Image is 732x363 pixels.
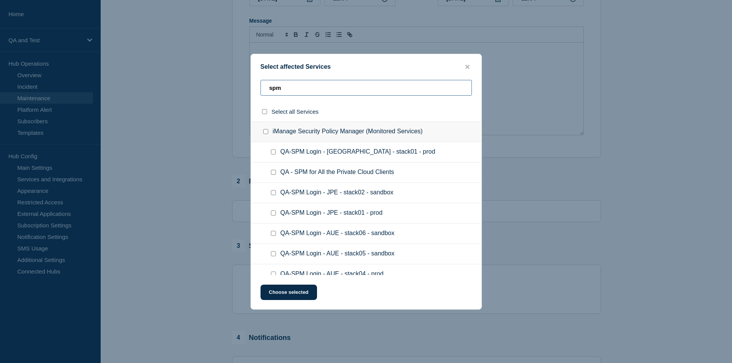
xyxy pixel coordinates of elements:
[262,109,267,114] input: select all checkbox
[271,251,276,256] input: QA-SPM Login - AUE - stack05 - sandbox checkbox
[271,149,276,154] input: QA-SPM Login - UAE - stack01 - prod checkbox
[272,108,319,115] span: Select all Services
[261,80,472,96] input: Search
[261,285,317,300] button: Choose selected
[463,63,472,71] button: close button
[281,230,395,237] span: QA-SPM Login - AUE - stack06 - sandbox
[281,250,395,258] span: QA-SPM Login - AUE - stack05 - sandbox
[281,169,394,176] span: QA - SPM for All the Private Cloud Clients
[271,190,276,195] input: QA-SPM Login - JPE - stack02 - sandbox checkbox
[263,129,268,134] input: iManage Security Policy Manager (Monitored Services) checkbox
[281,270,384,278] span: QA-SPM Login - AUE - stack04 - prod
[271,211,276,215] input: QA-SPM Login - JPE - stack01 - prod checkbox
[271,231,276,236] input: QA-SPM Login - AUE - stack06 - sandbox checkbox
[251,121,481,142] div: iManage Security Policy Manager (Monitored Services)
[271,272,276,277] input: QA-SPM Login - AUE - stack04 - prod checkbox
[281,148,435,156] span: QA-SPM Login - [GEOGRAPHIC_DATA] - stack01 - prod
[271,170,276,175] input: QA - SPM for All the Private Cloud Clients checkbox
[251,63,481,71] div: Select affected Services
[281,189,393,197] span: QA-SPM Login - JPE - stack02 - sandbox
[281,209,383,217] span: QA-SPM Login - JPE - stack01 - prod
